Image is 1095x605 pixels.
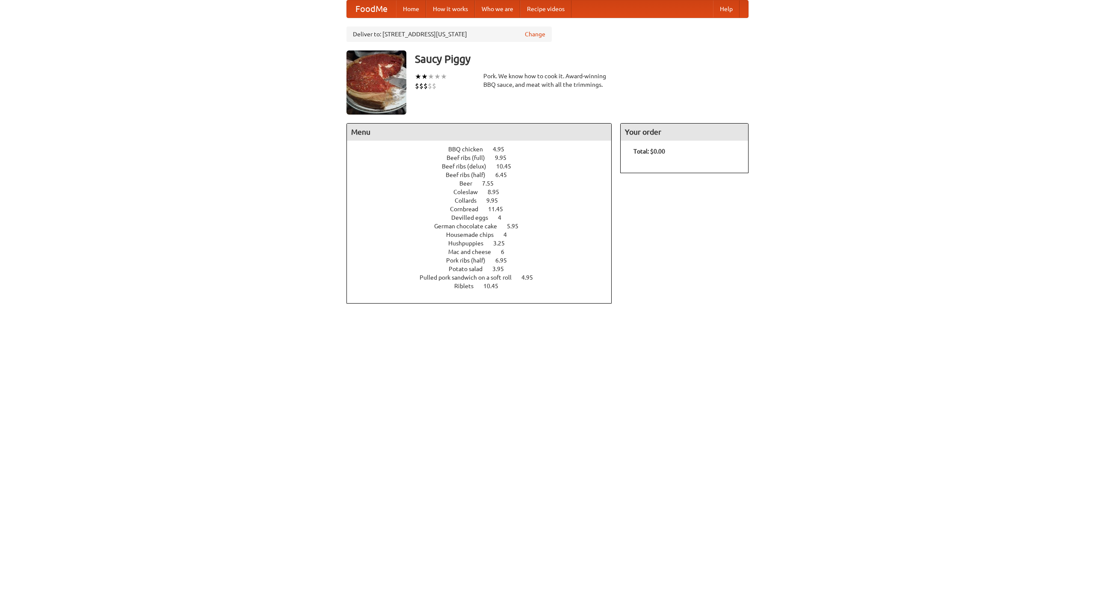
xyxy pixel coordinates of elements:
span: 10.45 [496,163,520,170]
span: Coleslaw [453,189,486,195]
span: 4.95 [521,274,542,281]
a: Beef ribs (full) 9.95 [447,154,522,161]
span: Beef ribs (full) [447,154,494,161]
span: 9.95 [486,197,506,204]
span: Devilled eggs [451,214,497,221]
span: 4 [503,231,515,238]
a: Beef ribs (half) 6.45 [446,171,523,178]
li: ★ [428,72,434,81]
div: Pork. We know how to cook it. Award-winning BBQ sauce, and meat with all the trimmings. [483,72,612,89]
span: Collards [455,197,485,204]
span: German chocolate cake [434,223,506,230]
a: Collards 9.95 [455,197,514,204]
li: $ [428,81,432,91]
span: 3.95 [492,266,512,272]
li: ★ [421,72,428,81]
a: BBQ chicken 4.95 [448,146,520,153]
span: 5.95 [507,223,527,230]
span: 6.45 [495,171,515,178]
h4: Menu [347,124,611,141]
li: $ [419,81,423,91]
span: Beef ribs (half) [446,171,494,178]
span: Beer [459,180,481,187]
a: Beef ribs (delux) 10.45 [442,163,527,170]
li: ★ [441,72,447,81]
a: Housemade chips 4 [446,231,523,238]
span: Hushpuppies [448,240,492,247]
a: Hushpuppies 3.25 [448,240,521,247]
span: 8.95 [488,189,508,195]
span: 9.95 [495,154,515,161]
a: Change [525,30,545,38]
li: ★ [434,72,441,81]
li: ★ [415,72,421,81]
li: $ [423,81,428,91]
a: Devilled eggs 4 [451,214,517,221]
span: Pork ribs (half) [446,257,494,264]
span: Mac and cheese [448,248,500,255]
span: Riblets [454,283,482,289]
a: FoodMe [347,0,396,18]
span: Housemade chips [446,231,502,238]
span: 3.25 [493,240,513,247]
span: 6 [501,248,513,255]
span: 4 [498,214,510,221]
a: Help [713,0,740,18]
a: Who we are [475,0,520,18]
a: Potato salad 3.95 [449,266,520,272]
a: Mac and cheese 6 [448,248,520,255]
span: 10.45 [483,283,507,289]
li: $ [415,81,419,91]
span: 6.95 [495,257,515,264]
span: Cornbread [450,206,487,212]
span: 7.55 [482,180,502,187]
a: Recipe videos [520,0,571,18]
a: Coleslaw 8.95 [453,189,515,195]
a: Pulled pork sandwich on a soft roll 4.95 [420,274,549,281]
a: Cornbread 11.45 [450,206,519,212]
a: German chocolate cake 5.95 [434,223,534,230]
a: Home [396,0,426,18]
span: Potato salad [449,266,491,272]
span: 4.95 [493,146,513,153]
span: Beef ribs (delux) [442,163,495,170]
b: Total: $0.00 [633,148,665,155]
span: Pulled pork sandwich on a soft roll [420,274,520,281]
a: How it works [426,0,475,18]
h3: Saucy Piggy [415,50,749,68]
span: BBQ chicken [448,146,491,153]
a: Pork ribs (half) 6.95 [446,257,523,264]
img: angular.jpg [346,50,406,115]
h4: Your order [621,124,748,141]
li: $ [432,81,436,91]
a: Riblets 10.45 [454,283,514,289]
a: Beer 7.55 [459,180,509,187]
span: 11.45 [488,206,512,212]
div: Deliver to: [STREET_ADDRESS][US_STATE] [346,27,552,42]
